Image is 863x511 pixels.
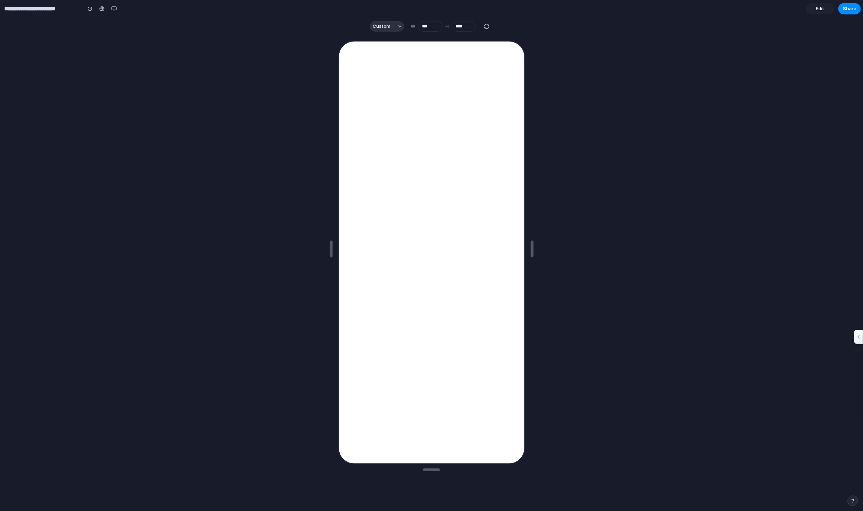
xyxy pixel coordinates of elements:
label: W [411,23,415,30]
a: Edit [806,3,834,14]
button: Custom [370,21,404,32]
label: H [446,23,449,30]
span: Share [843,5,856,12]
button: Share [838,3,861,14]
span: Custom [373,23,390,30]
span: Edit [816,5,824,12]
